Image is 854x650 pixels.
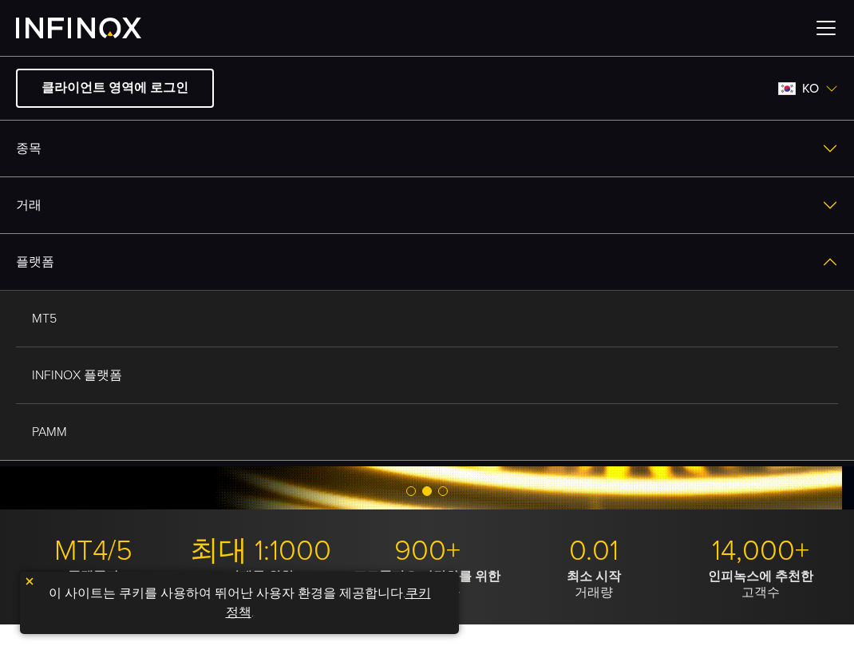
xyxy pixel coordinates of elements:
[16,291,838,347] a: MT5
[16,347,838,403] a: INFINOX 플랫폼
[28,580,451,626] p: 이 사이트는 쿠키를 사용하여 뛰어난 사용자 환경을 제공합니다. .
[227,569,294,585] strong: 거래를 위한
[708,569,813,585] strong: 인피녹스에 추천한
[183,533,338,569] p: 최대 1:1000
[422,486,432,496] span: Go to slide 2
[16,569,171,600] p: 최신 거래 도구
[16,404,838,460] a: PAMM
[438,486,448,496] span: Go to slide 3
[567,569,621,585] strong: 최소 시작
[683,569,838,600] p: 고객수
[24,576,35,587] img: yellow close icon
[16,533,171,569] p: MT4/5
[796,79,825,98] span: ko
[516,533,671,569] p: 0.01
[68,569,119,585] strong: 플랫폼과
[354,569,500,585] strong: 포트폴리오 다각화를 위한
[16,69,214,108] a: 클라이언트 영역에 로그인
[516,569,671,600] p: 거래량
[183,569,338,600] p: 레버리지
[350,533,504,569] p: 900+
[683,533,838,569] p: 14,000+
[350,569,504,600] p: 각종 도구들
[406,486,416,496] span: Go to slide 1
